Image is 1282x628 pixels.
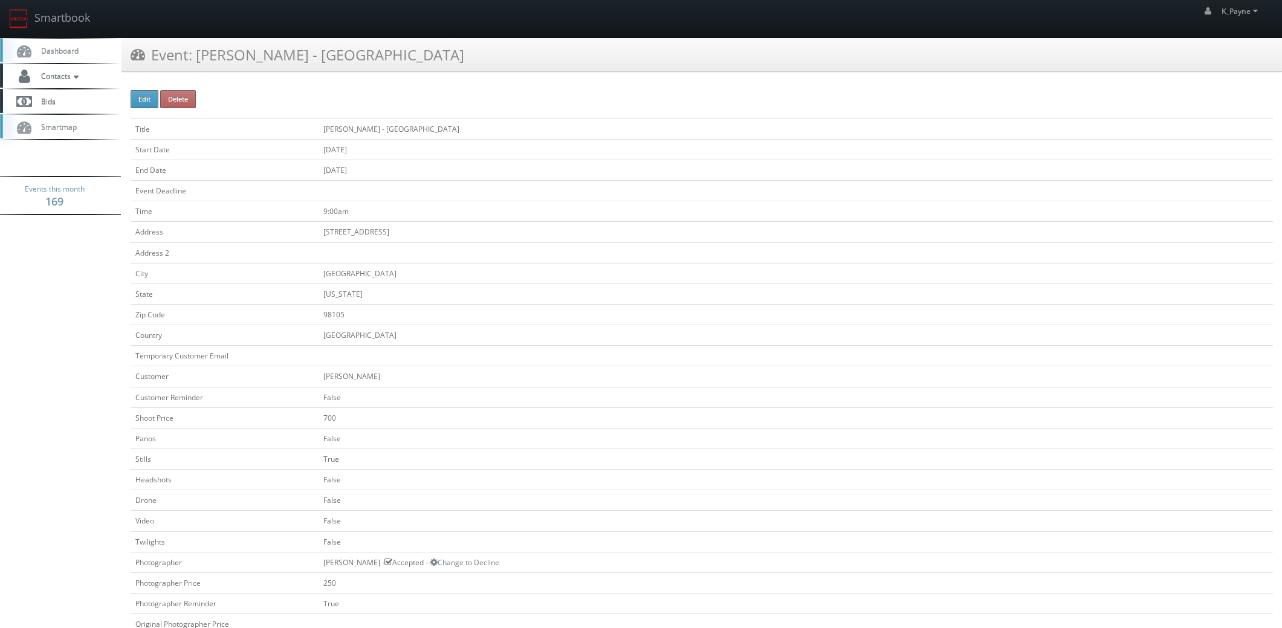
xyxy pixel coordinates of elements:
span: Bids [35,96,56,106]
td: Event Deadline [131,181,319,201]
td: Video [131,511,319,531]
td: State [131,283,319,304]
strong: 169 [45,194,63,209]
span: Events this month [25,183,85,195]
td: Stills [131,448,319,469]
td: [STREET_ADDRESS] [319,222,1273,242]
td: False [319,531,1273,552]
td: Start Date [131,139,319,160]
td: Address [131,222,319,242]
td: Photographer [131,552,319,572]
h3: Event: [PERSON_NAME] - [GEOGRAPHIC_DATA] [131,44,464,65]
td: Temporary Customer Email [131,346,319,366]
td: False [319,387,1273,407]
td: 98105 [319,304,1273,325]
td: End Date [131,160,319,180]
button: Delete [160,90,196,108]
td: True [319,593,1273,613]
span: Smartmap [35,121,77,132]
img: smartbook-logo.png [9,9,28,28]
td: [GEOGRAPHIC_DATA] [319,325,1273,346]
td: 700 [319,407,1273,428]
span: Contacts [35,71,82,81]
button: Edit [131,90,158,108]
td: False [319,470,1273,490]
span: Dashboard [35,45,79,56]
td: Twilights [131,531,319,552]
td: City [131,263,319,283]
td: False [319,428,1273,448]
td: [PERSON_NAME] - Accepted -- [319,552,1273,572]
td: False [319,490,1273,511]
td: Shoot Price [131,407,319,428]
td: Country [131,325,319,346]
td: [DATE] [319,160,1273,180]
td: Customer [131,366,319,387]
td: Drone [131,490,319,511]
td: 9:00am [319,201,1273,222]
td: Customer Reminder [131,387,319,407]
td: Photographer Price [131,572,319,593]
td: [PERSON_NAME] [319,366,1273,387]
td: Zip Code [131,304,319,325]
td: [PERSON_NAME] - [GEOGRAPHIC_DATA] [319,118,1273,139]
td: True [319,448,1273,469]
td: [GEOGRAPHIC_DATA] [319,263,1273,283]
a: Change to Decline [430,557,499,568]
td: [DATE] [319,139,1273,160]
td: Time [131,201,319,222]
td: [US_STATE] [319,283,1273,304]
td: Address 2 [131,242,319,263]
td: Photographer Reminder [131,593,319,613]
td: Title [131,118,319,139]
td: False [319,511,1273,531]
td: Panos [131,428,319,448]
span: K_Payne [1222,6,1261,16]
td: 250 [319,572,1273,593]
td: Headshots [131,470,319,490]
